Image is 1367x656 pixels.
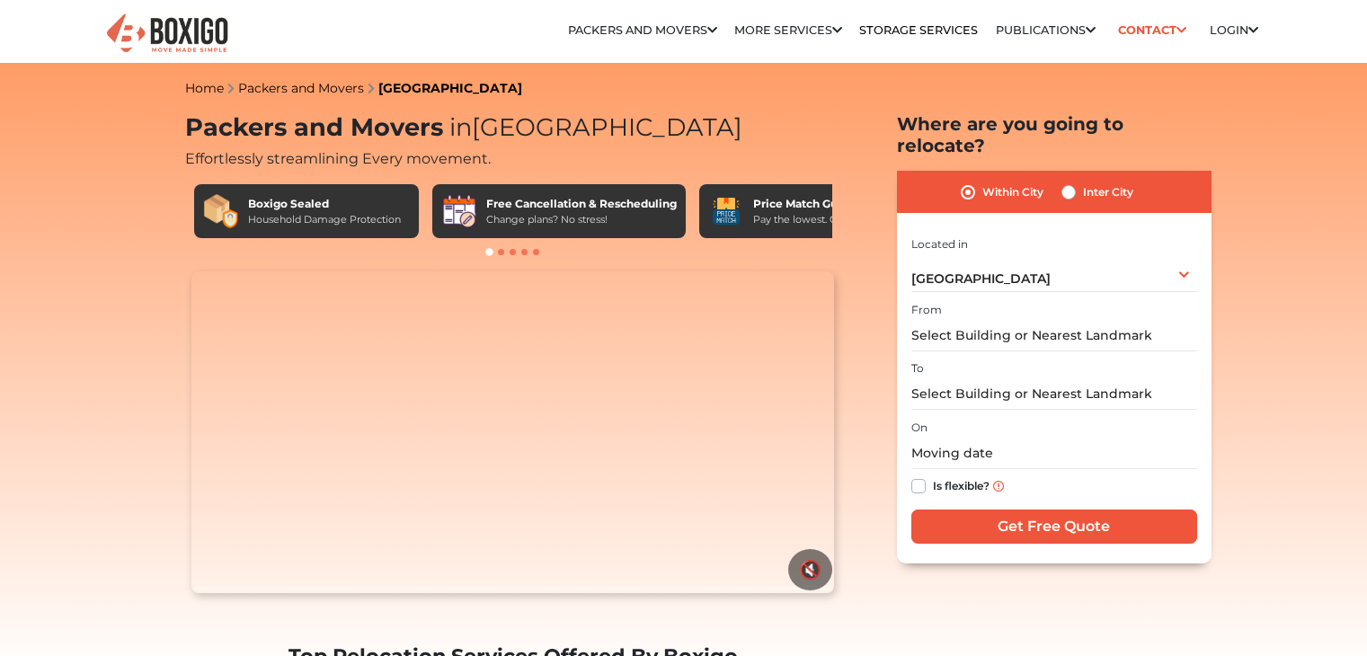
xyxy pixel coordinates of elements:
[911,360,924,377] label: To
[911,302,942,318] label: From
[568,23,717,37] a: Packers and Movers
[191,271,834,593] video: Your browser does not support the video tag.
[897,113,1212,156] h2: Where are you going to relocate?
[993,481,1004,492] img: info
[788,549,832,590] button: 🔇
[185,80,224,96] a: Home
[982,182,1043,203] label: Within City
[185,113,841,143] h1: Packers and Movers
[911,270,1051,287] span: [GEOGRAPHIC_DATA]
[933,475,990,494] label: Is flexible?
[753,212,890,227] div: Pay the lowest. Guaranteed!
[441,193,477,229] img: Free Cancellation & Rescheduling
[911,510,1197,544] input: Get Free Quote
[911,378,1197,410] input: Select Building or Nearest Landmark
[1210,23,1258,37] a: Login
[911,420,928,436] label: On
[708,193,744,229] img: Price Match Guarantee
[248,196,401,212] div: Boxigo Sealed
[449,112,472,142] span: in
[1083,182,1133,203] label: Inter City
[996,23,1096,37] a: Publications
[443,112,742,142] span: [GEOGRAPHIC_DATA]
[486,212,677,227] div: Change plans? No stress!
[911,438,1197,469] input: Moving date
[911,320,1197,351] input: Select Building or Nearest Landmark
[1113,16,1193,44] a: Contact
[378,80,522,96] a: [GEOGRAPHIC_DATA]
[104,12,230,56] img: Boxigo
[753,196,890,212] div: Price Match Guarantee
[185,150,491,167] span: Effortlessly streamlining Every movement.
[486,196,677,212] div: Free Cancellation & Rescheduling
[734,23,842,37] a: More services
[203,193,239,229] img: Boxigo Sealed
[859,23,978,37] a: Storage Services
[248,212,401,227] div: Household Damage Protection
[238,80,364,96] a: Packers and Movers
[911,236,968,253] label: Located in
